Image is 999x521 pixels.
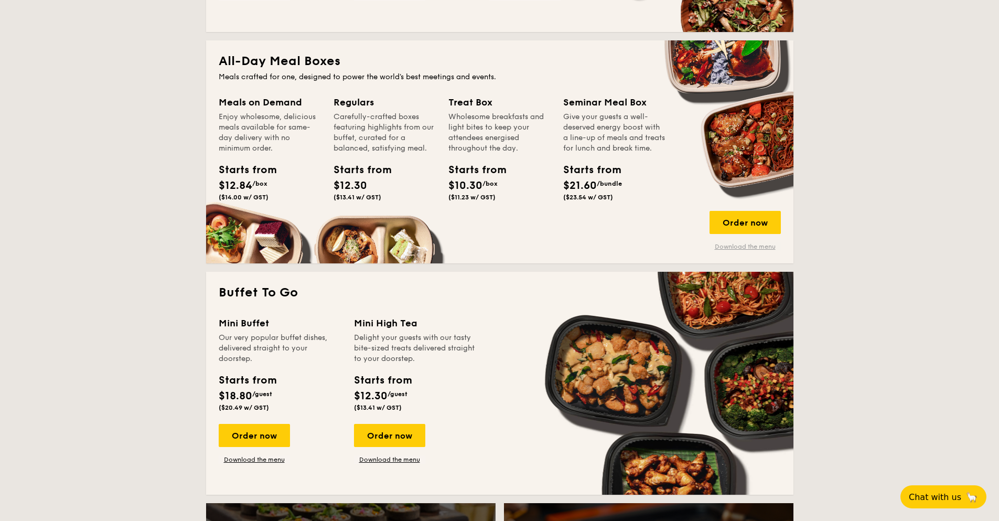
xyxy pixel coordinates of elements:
div: Carefully-crafted boxes featuring highlights from our buffet, curated for a balanced, satisfying ... [334,112,436,154]
span: $21.60 [563,179,597,192]
span: /bundle [597,180,622,187]
span: ($23.54 w/ GST) [563,194,613,201]
span: $12.84 [219,179,252,192]
div: Starts from [448,162,496,178]
div: Starts from [219,373,276,388]
span: ($13.41 w/ GST) [334,194,381,201]
span: $12.30 [354,390,388,402]
div: Starts from [563,162,610,178]
div: Mini High Tea [354,316,477,331]
span: Chat with us [909,492,961,502]
div: Mini Buffet [219,316,341,331]
span: ($20.49 w/ GST) [219,404,269,411]
h2: All-Day Meal Boxes [219,53,781,70]
div: Wholesome breakfasts and light bites to keep your attendees energised throughout the day. [448,112,551,154]
div: Our very popular buffet dishes, delivered straight to your doorstep. [219,333,341,364]
span: $18.80 [219,390,252,402]
div: Starts from [219,162,266,178]
h2: Buffet To Go [219,284,781,301]
div: Order now [710,211,781,234]
span: /guest [388,390,407,398]
span: /box [252,180,267,187]
span: 🦙 [965,491,978,503]
div: Regulars [334,95,436,110]
div: Seminar Meal Box [563,95,665,110]
button: Chat with us🦙 [900,485,986,508]
div: Delight your guests with our tasty bite-sized treats delivered straight to your doorstep. [354,333,477,364]
a: Download the menu [219,455,290,464]
div: Treat Box [448,95,551,110]
div: Meals on Demand [219,95,321,110]
div: Enjoy wholesome, delicious meals available for same-day delivery with no minimum order. [219,112,321,154]
div: Starts from [354,373,411,388]
span: ($14.00 w/ GST) [219,194,268,201]
div: Meals crafted for one, designed to power the world's best meetings and events. [219,72,781,82]
a: Download the menu [354,455,425,464]
div: Give your guests a well-deserved energy boost with a line-up of meals and treats for lunch and br... [563,112,665,154]
span: ($11.23 w/ GST) [448,194,496,201]
a: Download the menu [710,242,781,251]
span: ($13.41 w/ GST) [354,404,402,411]
span: $10.30 [448,179,482,192]
span: /guest [252,390,272,398]
div: Order now [219,424,290,447]
span: $12.30 [334,179,367,192]
div: Order now [354,424,425,447]
span: /box [482,180,498,187]
div: Starts from [334,162,381,178]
